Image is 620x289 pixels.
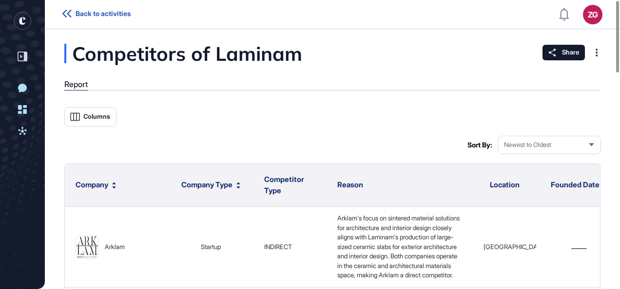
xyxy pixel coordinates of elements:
span: Founded Date [551,180,600,191]
div: Arklam [105,242,125,252]
div: Competitors of Laminam [64,44,400,63]
span: Competitor Type [264,175,304,195]
span: Columns [83,113,110,120]
button: Company Type [181,180,240,191]
span: Share [562,49,579,56]
div: entrapeer-logo [14,12,31,30]
a: Back to activities [62,10,131,19]
span: [GEOGRAPHIC_DATA] [484,243,547,251]
span: Arklam's focus on sintered material solutions for architecture and interior design closely aligns... [337,214,461,279]
button: Company [76,180,116,191]
div: Report [64,80,88,89]
button: Founded Date [551,180,607,191]
span: Company Type [181,180,232,191]
span: Back to activities [76,10,131,18]
button: Columns [64,107,116,126]
span: Sort By: [467,141,492,149]
span: Newest to Oldest [504,141,551,148]
span: Company [76,180,108,191]
span: startup [201,243,221,251]
span: INDIRECT [264,243,292,251]
img: Arklam-logo [76,236,98,258]
span: Location [490,180,520,189]
button: ZG [583,5,602,24]
span: Reason [337,180,363,189]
